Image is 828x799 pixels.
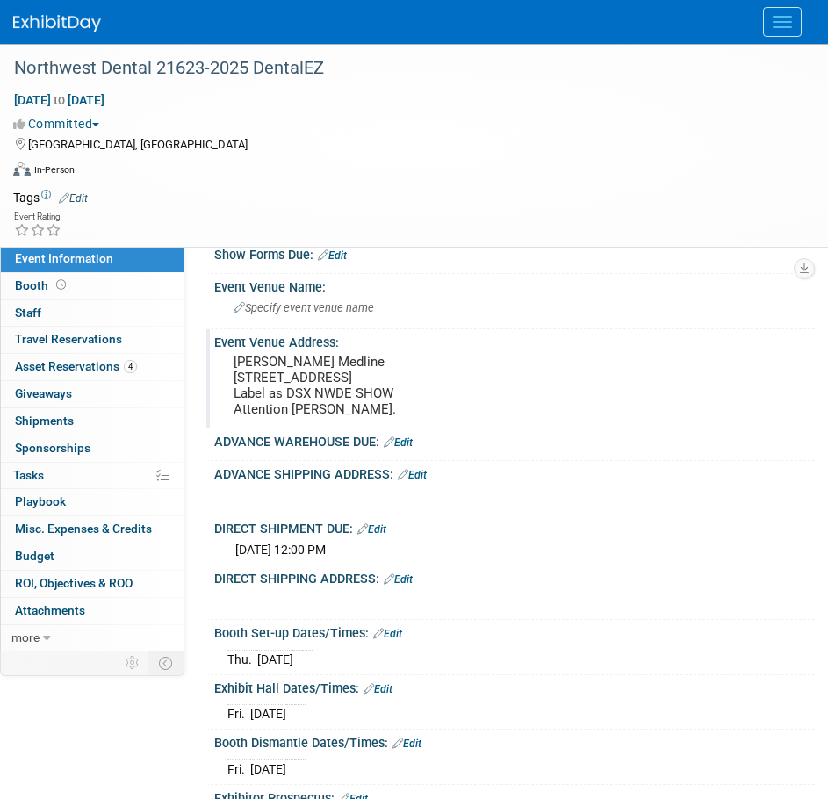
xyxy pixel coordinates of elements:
[15,332,122,346] span: Travel Reservations
[384,436,413,449] a: Edit
[1,354,184,380] a: Asset Reservations4
[214,620,815,643] div: Booth Set-up Dates/Times:
[15,359,137,373] span: Asset Reservations
[234,354,796,417] pre: [PERSON_NAME] Medline [STREET_ADDRESS] Label as DSX NWDE SHOW Attention [PERSON_NAME].
[53,278,69,292] span: Booth not reserved yet
[214,274,815,296] div: Event Venue Name:
[13,162,31,176] img: Format-Inperson.png
[51,93,68,107] span: to
[214,461,815,484] div: ADVANCE SHIPPING ADDRESS:
[14,212,61,221] div: Event Rating
[392,738,421,750] a: Edit
[250,759,286,778] td: [DATE]
[1,625,184,651] a: more
[227,705,250,723] td: Fri.
[8,53,793,84] div: Northwest Dental 21623-2025 DentalEZ
[384,573,413,586] a: Edit
[1,300,184,327] a: Staff
[1,571,184,597] a: ROI, Objectives & ROO
[13,160,806,186] div: Event Format
[234,301,374,314] span: Specify event venue name
[214,329,815,351] div: Event Venue Address:
[28,138,248,151] span: [GEOGRAPHIC_DATA], [GEOGRAPHIC_DATA]
[214,515,815,538] div: DIRECT SHIPMENT DUE:
[1,327,184,353] a: Travel Reservations
[235,543,326,557] span: [DATE] 12:00 PM
[1,489,184,515] a: Playbook
[15,414,74,428] span: Shipments
[1,246,184,272] a: Event Information
[15,278,69,292] span: Booth
[227,759,250,778] td: Fri.
[15,441,90,455] span: Sponsorships
[214,428,815,451] div: ADVANCE WAREHOUSE DUE:
[398,469,427,481] a: Edit
[214,565,815,588] div: DIRECT SHIPPING ADDRESS:
[1,598,184,624] a: Attachments
[124,360,137,373] span: 4
[59,192,88,205] a: Edit
[15,603,85,617] span: Attachments
[13,92,105,108] span: [DATE] [DATE]
[15,549,54,563] span: Budget
[1,408,184,435] a: Shipments
[1,435,184,462] a: Sponsorships
[250,705,286,723] td: [DATE]
[15,494,66,508] span: Playbook
[214,730,815,752] div: Booth Dismantle Dates/Times:
[15,306,41,320] span: Staff
[33,163,75,176] div: In-Person
[214,675,815,698] div: Exhibit Hall Dates/Times:
[1,543,184,570] a: Budget
[227,650,257,668] td: Thu.
[13,468,44,482] span: Tasks
[257,650,293,668] td: [DATE]
[15,251,113,265] span: Event Information
[1,463,184,489] a: Tasks
[11,630,40,644] span: more
[1,273,184,299] a: Booth
[357,523,386,536] a: Edit
[15,576,133,590] span: ROI, Objectives & ROO
[15,522,152,536] span: Misc. Expenses & Credits
[148,651,184,674] td: Toggle Event Tabs
[214,241,815,264] div: Show Forms Due:
[373,628,402,640] a: Edit
[763,7,802,37] button: Menu
[364,683,392,695] a: Edit
[13,189,88,206] td: Tags
[118,651,148,674] td: Personalize Event Tab Strip
[15,386,72,400] span: Giveaways
[1,516,184,543] a: Misc. Expenses & Credits
[318,249,347,262] a: Edit
[13,15,101,32] img: ExhibitDay
[1,381,184,407] a: Giveaways
[13,115,106,133] button: Committed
